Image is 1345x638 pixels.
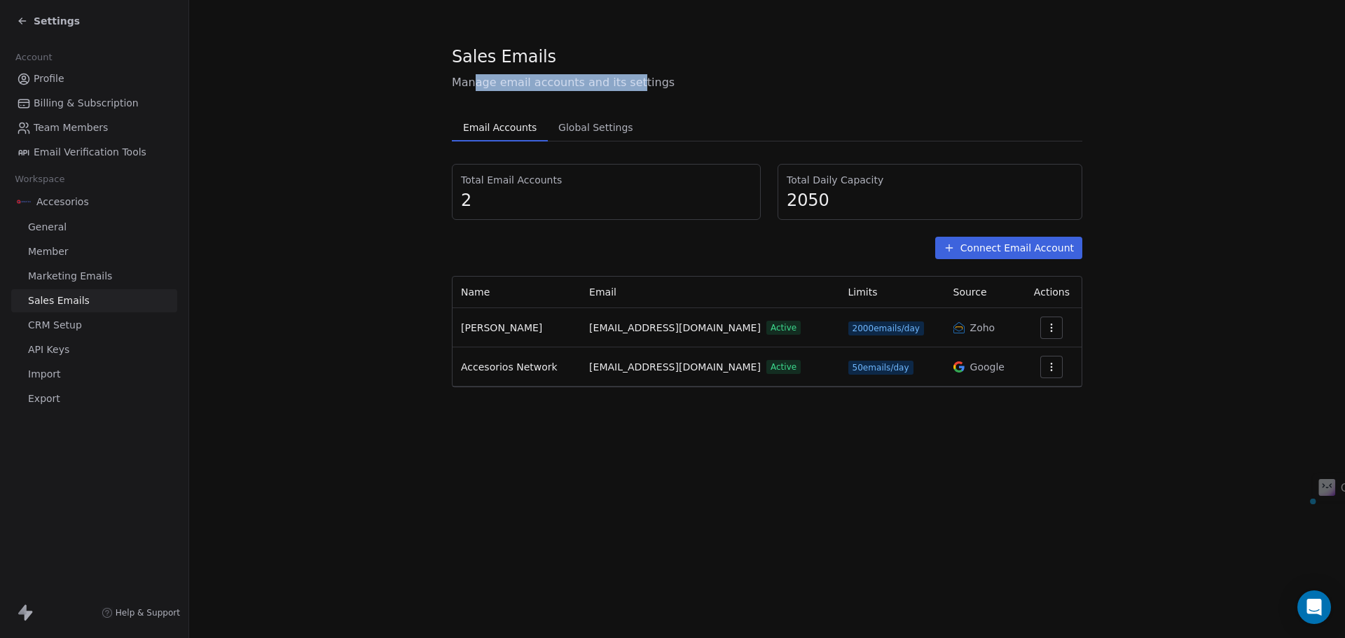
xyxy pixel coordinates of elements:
[766,321,801,335] span: Active
[11,363,177,386] a: Import
[452,74,1082,91] span: Manage email accounts and its settings
[102,607,180,618] a: Help & Support
[11,387,177,410] a: Export
[935,237,1082,259] button: Connect Email Account
[28,220,67,235] span: General
[1297,590,1331,624] div: Open Intercom Messenger
[11,216,177,239] a: General
[34,71,64,86] span: Profile
[28,269,112,284] span: Marketing Emails
[589,360,761,375] span: [EMAIL_ADDRESS][DOMAIN_NAME]
[787,190,1073,211] span: 2050
[11,240,177,263] a: Member
[589,321,761,335] span: [EMAIL_ADDRESS][DOMAIN_NAME]
[11,338,177,361] a: API Keys
[11,265,177,288] a: Marketing Emails
[461,190,752,211] span: 2
[34,145,146,160] span: Email Verification Tools
[766,360,801,374] span: Active
[1034,286,1070,298] span: Actions
[28,391,60,406] span: Export
[28,293,90,308] span: Sales Emails
[461,361,558,373] span: Accesorios Network
[452,46,556,67] span: Sales Emails
[11,92,177,115] a: Billing & Subscription
[34,14,80,28] span: Settings
[28,244,69,259] span: Member
[953,286,987,298] span: Source
[848,321,924,335] span: 2000 emails/day
[461,322,542,333] span: [PERSON_NAME]
[461,173,752,187] span: Total Email Accounts
[461,286,490,298] span: Name
[28,342,69,357] span: API Keys
[11,314,177,337] a: CRM Setup
[11,289,177,312] a: Sales Emails
[970,321,995,335] span: Zoho
[553,118,639,137] span: Global Settings
[34,120,108,135] span: Team Members
[11,67,177,90] a: Profile
[848,286,878,298] span: Limits
[11,116,177,139] a: Team Members
[457,118,542,137] span: Email Accounts
[36,195,89,209] span: Accesorios
[848,361,913,375] span: 50 emails/day
[9,169,71,190] span: Workspace
[116,607,180,618] span: Help & Support
[787,173,1073,187] span: Total Daily Capacity
[17,195,31,209] img: Accesorios-AMZ-Logo.png
[9,47,58,68] span: Account
[17,14,80,28] a: Settings
[589,286,616,298] span: Email
[28,367,60,382] span: Import
[970,360,1005,374] span: Google
[34,96,139,111] span: Billing & Subscription
[11,141,177,164] a: Email Verification Tools
[28,318,82,333] span: CRM Setup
